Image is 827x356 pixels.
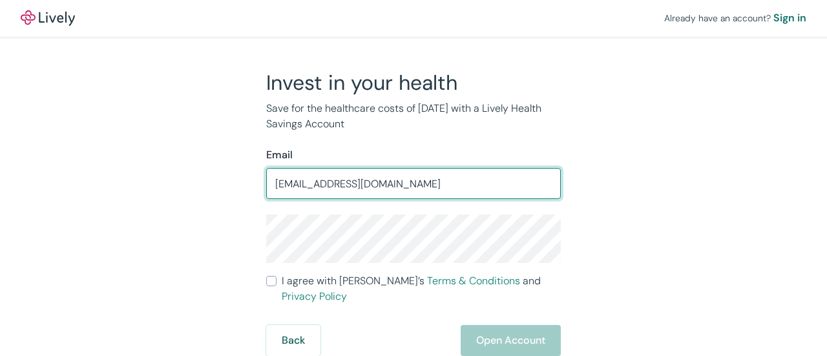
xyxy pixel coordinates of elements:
[427,274,520,288] a: Terms & Conditions
[266,325,320,356] button: Back
[266,101,561,132] p: Save for the healthcare costs of [DATE] with a Lively Health Savings Account
[21,10,75,26] a: LivelyLively
[21,10,75,26] img: Lively
[282,289,347,303] a: Privacy Policy
[664,10,806,26] div: Already have an account?
[773,10,806,26] a: Sign in
[266,147,293,163] label: Email
[266,70,561,96] h2: Invest in your health
[282,273,561,304] span: I agree with [PERSON_NAME]’s and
